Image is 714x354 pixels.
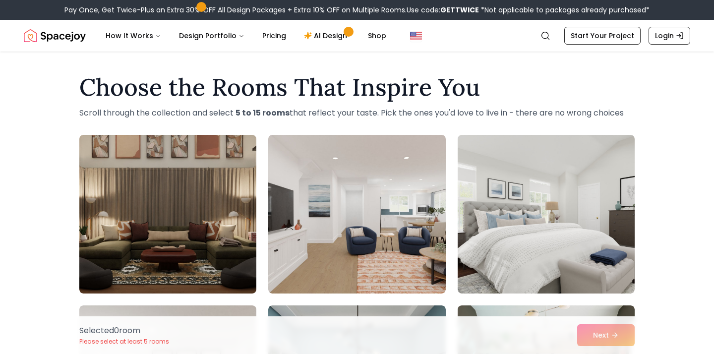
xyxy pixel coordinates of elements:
img: Room room-3 [458,135,635,294]
p: Scroll through the collection and select that reflect your taste. Pick the ones you'd love to liv... [79,107,635,119]
button: Design Portfolio [171,26,252,46]
span: Use code: [407,5,479,15]
a: Shop [360,26,394,46]
span: *Not applicable to packages already purchased* [479,5,650,15]
nav: Global [24,20,690,52]
a: Login [649,27,690,45]
a: Spacejoy [24,26,86,46]
strong: 5 to 15 rooms [236,107,290,118]
img: Room room-1 [79,135,256,294]
img: Room room-2 [268,135,445,294]
b: GETTWICE [440,5,479,15]
a: AI Design [296,26,358,46]
p: Selected 0 room [79,325,169,337]
img: United States [410,30,422,42]
img: Spacejoy Logo [24,26,86,46]
a: Start Your Project [564,27,641,45]
div: Pay Once, Get Twice-Plus an Extra 30% OFF All Design Packages + Extra 10% OFF on Multiple Rooms. [64,5,650,15]
h1: Choose the Rooms That Inspire You [79,75,635,99]
a: Pricing [254,26,294,46]
button: How It Works [98,26,169,46]
p: Please select at least 5 rooms [79,338,169,346]
nav: Main [98,26,394,46]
